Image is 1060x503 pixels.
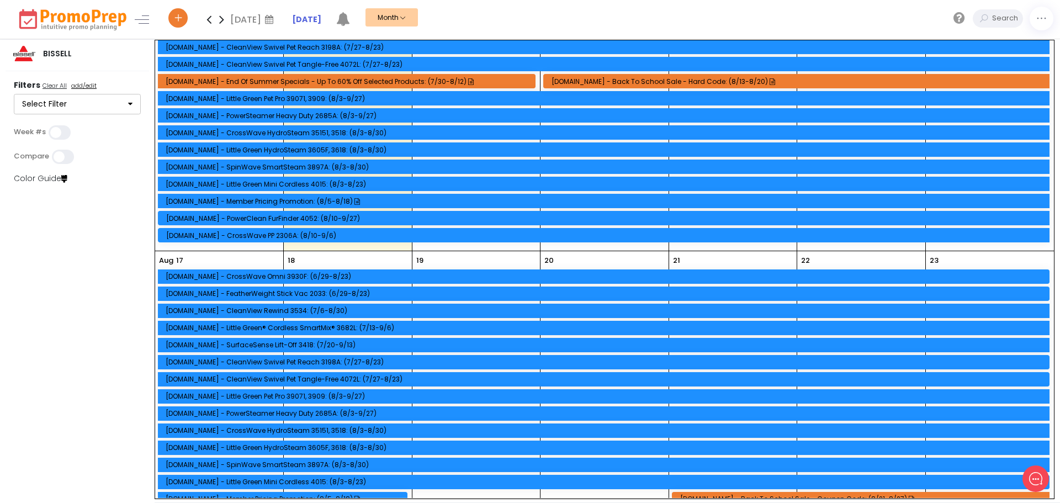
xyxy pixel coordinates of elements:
[365,8,418,27] button: Month
[166,443,1045,452] div: [DOMAIN_NAME] - Little Green HydroSteam 3605F, 3618: (8/3-8/30)
[92,386,140,393] span: We run on Gist
[17,73,204,91] h2: What can we do to help?
[166,94,1045,103] div: [DOMAIN_NAME] - Little Green Pet Pro 39071, 3909: (8/3-9/27)
[14,80,40,91] strong: Filters
[166,60,1045,68] div: [DOMAIN_NAME] - CleanView Swivel Pet Tangle-Free 4072L: (7/27-8/23)
[166,460,1045,469] div: [DOMAIN_NAME] - SpinWave SmartSteam 3897A: (8/3-8/30)
[17,111,204,133] button: New conversation
[166,341,1045,349] div: [DOMAIN_NAME] - SurfaceSense Lift-Off 3418: (7/20-9/13)
[166,289,1045,298] div: [DOMAIN_NAME] - FeatherWeight Stick Vac 2033: (6/29-8/23)
[166,358,1045,366] div: [DOMAIN_NAME] - CleanView Swivel Pet Reach 3198A: (7/27-8/23)
[166,306,1045,315] div: [DOMAIN_NAME] - CleanView Rewind 3534: (7/6-8/30)
[166,409,1045,417] div: [DOMAIN_NAME] - PowerSteamer Heavy Duty 2685A: (8/3-9/27)
[416,255,423,266] p: 19
[166,180,1045,188] div: [DOMAIN_NAME] - Little Green Mini Cordless 4015: (8/3-8/23)
[680,495,1046,503] div: [DOMAIN_NAME] - Back to School Sale - Coupon Code: (8/21-8/27)
[230,11,277,28] div: [DATE]
[166,43,1045,51] div: [DOMAIN_NAME] - CleanView Swivel Pet Reach 3198A: (7/27-8/23)
[166,77,531,86] div: [DOMAIN_NAME] - End of Summer Specials - Up to 60% off Selected products: (7/30-8/12)
[166,495,402,503] div: [DOMAIN_NAME] - Member Pricing Promotion: (8/5-8/18)
[17,54,204,71] h1: Hello [PERSON_NAME]!
[1022,465,1049,492] iframe: gist-messenger-bubble-iframe
[166,214,1045,223] div: [DOMAIN_NAME] - PowerClean FurFinder 4052: (8/10-9/27)
[35,48,79,60] div: BISSELL
[71,118,132,126] span: New conversation
[166,426,1045,435] div: [DOMAIN_NAME] - CrossWave HydroSteam 35151, 3518: (8/3-8/30)
[69,81,99,92] a: add/edit
[930,255,939,266] p: 23
[552,77,1045,86] div: [DOMAIN_NAME] - Back to School Sale - Hard Code: (8/13-8/20)
[166,324,1045,332] div: [DOMAIN_NAME] - Little Green® Cordless SmartMix® 3682L: (7/13-9/6)
[166,146,1045,154] div: [DOMAIN_NAME] - Little Green HydroSteam 3605F, 3618: (8/3-8/30)
[989,9,1023,28] input: Search
[801,255,810,266] p: 22
[14,173,67,184] a: Color Guide
[288,255,295,266] p: 18
[166,112,1045,120] div: [DOMAIN_NAME] - PowerSteamer Heavy Duty 2685A: (8/3-9/27)
[166,163,1045,171] div: [DOMAIN_NAME] - SpinWave SmartSteam 3897A: (8/3-8/30)
[544,255,554,266] p: 20
[673,255,680,266] p: 21
[13,43,35,65] img: bissell.png
[166,478,1045,486] div: [DOMAIN_NAME] - Little Green Mini Cordless 4015: (8/3-8/23)
[166,129,1045,137] div: [DOMAIN_NAME] - CrossWave HydroSteam 35151, 3518: (8/3-8/30)
[14,152,49,161] label: Compare
[166,231,1045,240] div: [DOMAIN_NAME] - CrossWave PP 2306A: (8/10-9/6)
[166,272,1045,280] div: [DOMAIN_NAME] - CrossWave Omni 3930F: (6/29-8/23)
[14,94,141,115] button: Select Filter
[14,128,46,136] label: Week #s
[176,255,183,266] p: 17
[166,392,1045,400] div: [DOMAIN_NAME] - Little Green Pet Pro 39071, 3909: (8/3-9/27)
[166,375,1045,383] div: [DOMAIN_NAME] - CleanView Swivel Pet Tangle-Free 4072L: (7/27-8/23)
[166,197,1045,205] div: [DOMAIN_NAME] - Member Pricing Promotion: (8/5-8/18)
[292,14,321,25] a: [DATE]
[159,255,173,266] p: Aug
[71,81,97,90] u: add/edit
